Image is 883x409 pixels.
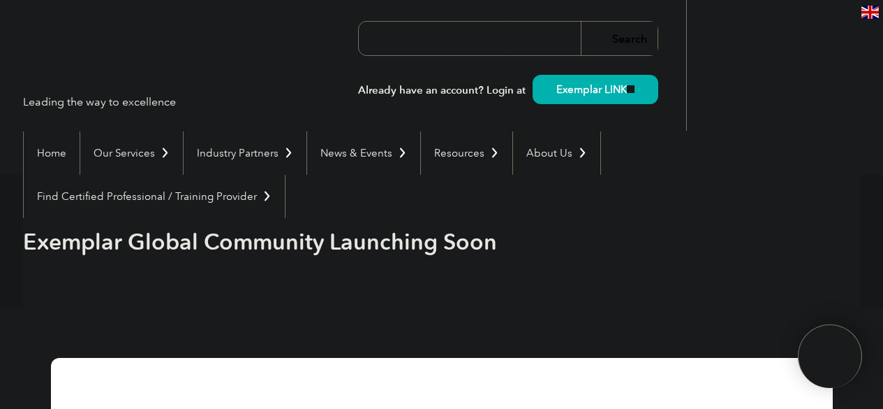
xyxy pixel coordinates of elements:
a: Industry Partners [184,131,306,175]
a: Our Services [80,131,183,175]
p: Leading the way to excellence [23,94,176,110]
a: About Us [513,131,600,175]
a: News & Events [307,131,420,175]
a: Find Certified Professional / Training Provider [24,175,285,218]
h3: Already have an account? Login at [358,82,658,99]
a: Exemplar LINK [533,75,658,104]
input: Search [581,22,658,55]
h2: Exemplar Global Community Launching Soon [23,231,609,253]
a: Resources [421,131,512,175]
img: svg+xml;nitro-empty-id=MzUxOjIzMg==-1;base64,PHN2ZyB2aWV3Qm94PSIwIDAgMTEgMTEiIHdpZHRoPSIxMSIgaGVp... [627,85,635,93]
a: Home [24,131,80,175]
img: svg+xml;nitro-empty-id=MTMzODoxMTY=-1;base64,PHN2ZyB2aWV3Qm94PSIwIDAgNDAwIDQwMCIgd2lkdGg9IjQwMCIg... [812,339,847,374]
img: en [861,6,879,19]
